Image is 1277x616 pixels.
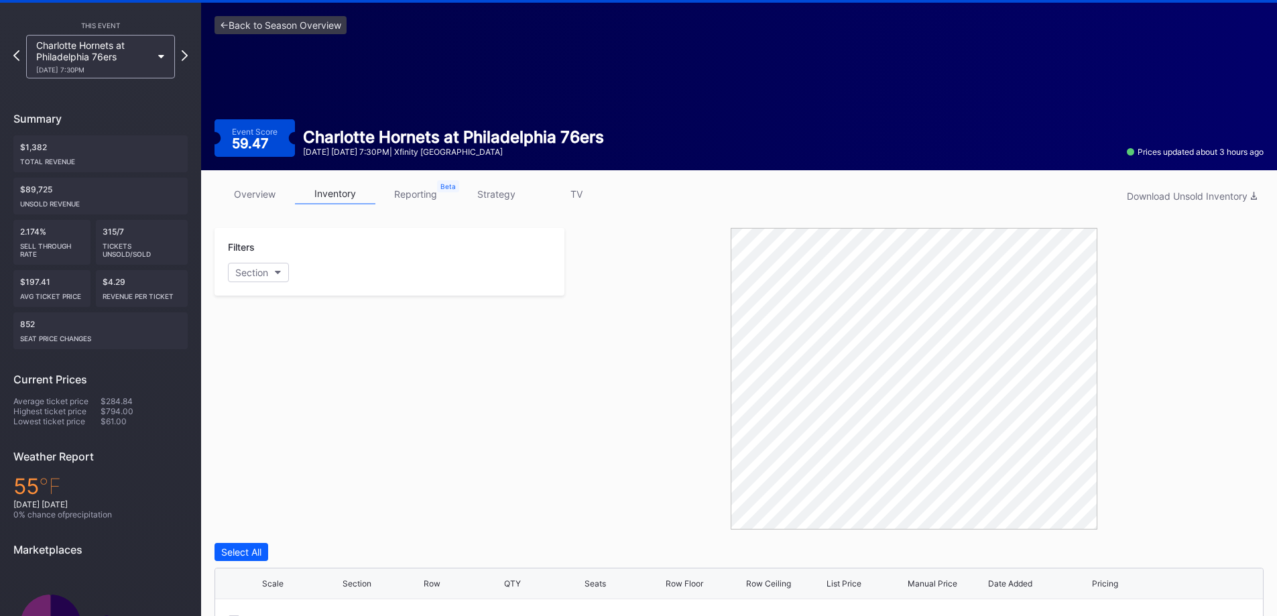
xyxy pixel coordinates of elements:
a: reporting [375,184,456,204]
div: Lowest ticket price [13,416,101,426]
div: Avg ticket price [20,287,84,300]
div: $4.29 [96,270,188,307]
div: Scale [262,578,284,589]
div: $1,382 [13,135,188,172]
div: Revenue per ticket [103,287,182,300]
a: overview [215,184,295,204]
div: Charlotte Hornets at Philadelphia 76ers [303,127,604,147]
div: Total Revenue [20,152,181,166]
div: seat price changes [20,329,181,343]
span: ℉ [39,473,61,499]
div: [DATE] 7:30PM [36,66,151,74]
a: strategy [456,184,536,204]
div: Event Score [232,127,278,137]
div: $284.84 [101,396,188,406]
div: 852 [13,312,188,349]
div: $794.00 [101,406,188,416]
div: Section [235,267,268,278]
div: Sell Through Rate [20,237,84,258]
div: 55 [13,473,188,499]
div: [DATE] [DATE] [13,499,188,509]
div: Pricing [1092,578,1118,589]
div: 59.47 [232,137,272,150]
div: Select All [221,546,261,558]
div: Highest ticket price [13,406,101,416]
div: [DATE] [DATE] 7:30PM | Xfinity [GEOGRAPHIC_DATA] [303,147,604,157]
div: Filters [228,241,551,253]
div: Marketplaces [13,543,188,556]
a: inventory [295,184,375,204]
div: $197.41 [13,270,90,307]
a: <-Back to Season Overview [215,16,347,34]
div: Tickets Unsold/Sold [103,237,182,258]
div: Section [343,578,371,589]
div: Unsold Revenue [20,194,181,208]
div: Manual Price [908,578,957,589]
div: $89,725 [13,178,188,214]
div: Date Added [988,578,1032,589]
div: Download Unsold Inventory [1127,190,1257,202]
div: Row Ceiling [746,578,791,589]
div: Summary [13,112,188,125]
div: Charlotte Hornets at Philadelphia 76ers [36,40,151,74]
div: Prices updated about 3 hours ago [1127,147,1264,157]
div: Row [424,578,440,589]
div: $61.00 [101,416,188,426]
div: 315/7 [96,220,188,265]
div: 0 % chance of precipitation [13,509,188,519]
div: Weather Report [13,450,188,463]
button: Section [228,263,289,282]
div: 2.174% [13,220,90,265]
button: Download Unsold Inventory [1120,187,1264,205]
button: Select All [215,543,268,561]
a: TV [536,184,617,204]
div: Row Floor [666,578,703,589]
div: Seats [585,578,606,589]
div: Average ticket price [13,396,101,406]
div: Current Prices [13,373,188,386]
div: This Event [13,21,188,29]
div: List Price [827,578,861,589]
div: QTY [504,578,521,589]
